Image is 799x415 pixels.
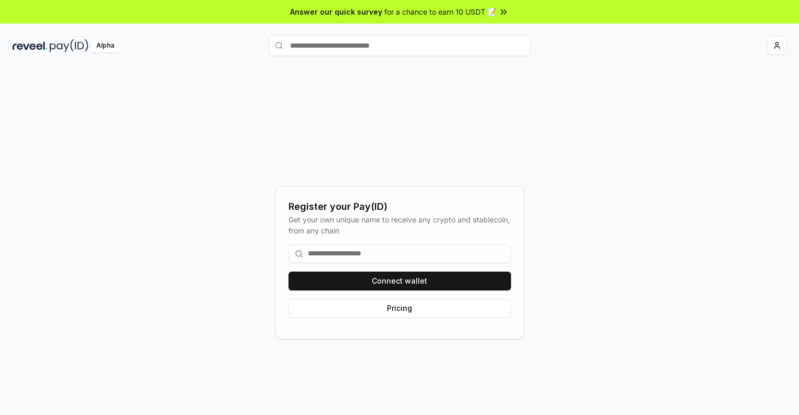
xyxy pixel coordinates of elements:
div: Alpha [91,39,120,52]
div: Register your Pay(ID) [288,199,511,214]
span: for a chance to earn 10 USDT 📝 [384,6,496,17]
button: Connect wallet [288,272,511,290]
img: pay_id [50,39,88,52]
span: Answer our quick survey [290,6,382,17]
button: Pricing [288,299,511,318]
div: Get your own unique name to receive any crypto and stablecoin, from any chain [288,214,511,236]
img: reveel_dark [13,39,48,52]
